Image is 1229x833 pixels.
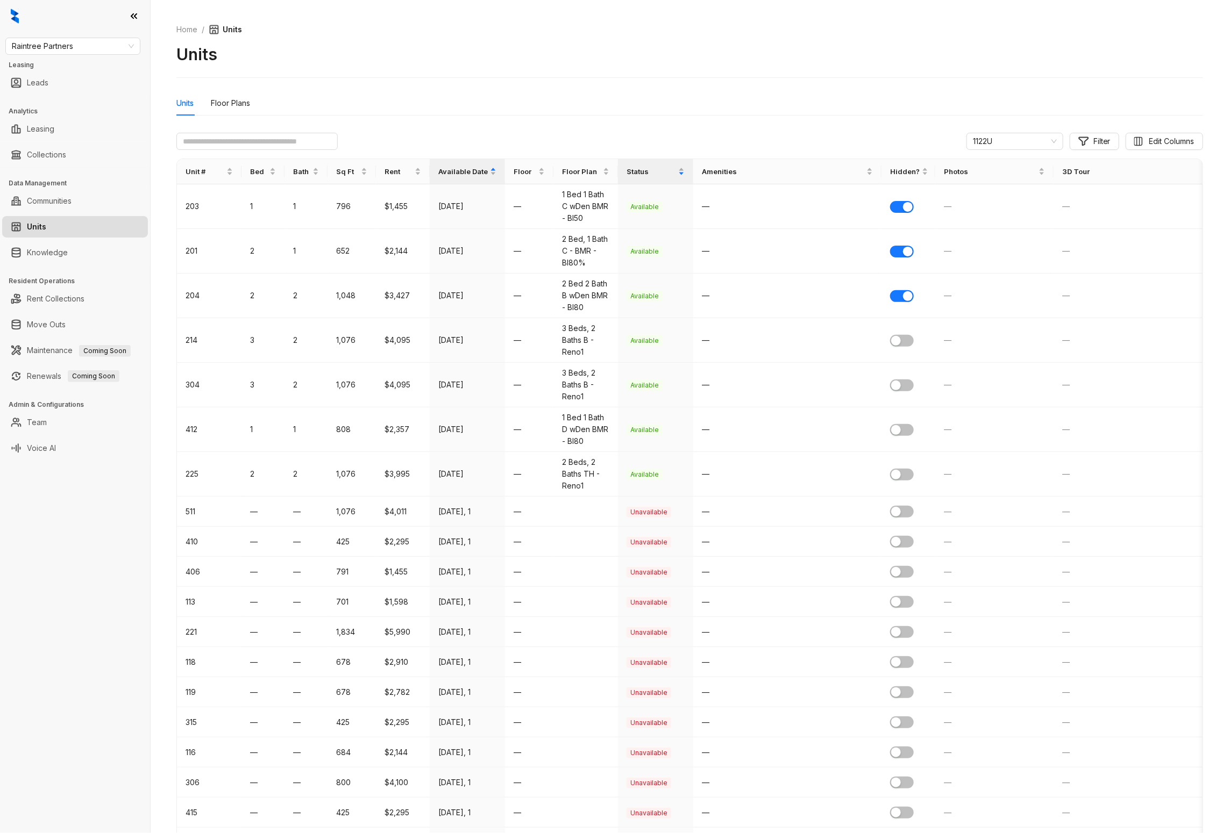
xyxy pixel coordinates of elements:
[430,617,505,647] td: [DATE], 1
[627,335,663,346] span: Available
[702,380,709,389] span: —
[9,276,150,286] h3: Resident Operations
[562,166,601,177] span: Floor Plan
[702,425,709,434] span: —
[177,527,241,557] td: 410
[693,159,882,184] th: Amenities
[1062,246,1070,255] span: —
[553,159,618,184] th: Floor Plan
[1062,469,1070,478] span: —
[328,798,376,828] td: 425
[285,274,328,318] td: 2
[2,190,148,212] li: Communities
[376,274,430,318] td: $3,427
[430,677,505,707] td: [DATE], 1
[27,118,54,140] a: Leasing
[944,717,951,727] span: —
[328,677,376,707] td: 678
[1062,748,1070,757] span: —
[702,202,709,211] span: —
[376,527,430,557] td: $2,295
[430,363,505,407] td: [DATE]
[177,587,241,617] td: 113
[177,557,241,587] td: 406
[702,335,709,344] span: —
[11,9,19,24] img: logo
[1062,597,1070,606] span: —
[702,597,709,606] span: —
[328,737,376,767] td: 684
[2,216,148,238] li: Units
[882,159,935,184] th: Hidden?
[376,767,430,798] td: $4,100
[1062,335,1070,344] span: —
[430,274,505,318] td: [DATE]
[209,24,242,35] span: Units
[9,400,150,410] h3: Admin & Configurations
[376,587,430,617] td: $1,598
[505,557,553,587] td: —
[944,627,951,636] span: —
[627,748,671,758] span: Unavailable
[1062,202,1070,211] span: —
[177,274,241,318] td: 204
[285,407,328,452] td: 1
[328,407,376,452] td: 808
[2,72,148,94] li: Leads
[430,407,505,452] td: [DATE]
[702,717,709,727] span: —
[328,159,376,184] th: Sq Ft
[627,202,663,212] span: Available
[241,707,285,737] td: —
[177,798,241,828] td: 415
[328,527,376,557] td: 425
[430,707,505,737] td: [DATE], 1
[1062,627,1070,636] span: —
[328,274,376,318] td: 1,048
[944,202,951,211] span: —
[177,617,241,647] td: 221
[562,190,608,222] span: 1 Bed 1 Bath C wDen BMR - BI50
[562,234,608,267] span: 2 Bed, 1 Bath C - BMR - BI80%
[2,118,148,140] li: Leasing
[627,717,671,728] span: Unavailable
[702,808,709,817] span: —
[12,38,134,54] span: Raintree Partners
[627,778,671,788] span: Unavailable
[9,106,150,116] h3: Analytics
[702,627,709,636] span: —
[211,97,250,109] div: Floor Plans
[627,507,671,518] span: Unavailable
[376,229,430,274] td: $2,144
[293,166,310,177] span: Bath
[328,617,376,647] td: 1,834
[376,159,430,184] th: Rent
[430,798,505,828] td: [DATE], 1
[376,363,430,407] td: $4,095
[1062,567,1070,576] span: —
[2,437,148,459] li: Voice AI
[9,178,150,188] h3: Data Management
[1062,537,1070,546] span: —
[430,527,505,557] td: [DATE], 1
[430,229,505,274] td: [DATE]
[27,437,56,459] a: Voice AI
[328,229,376,274] td: 652
[944,425,951,434] span: —
[944,687,951,696] span: —
[944,246,951,255] span: —
[1062,717,1070,727] span: —
[177,497,241,527] td: 511
[627,597,671,608] span: Unavailable
[376,557,430,587] td: $1,455
[241,617,285,647] td: —
[702,778,709,787] span: —
[562,457,600,490] span: 2 Beds, 2 Baths TH - Reno1
[176,44,217,64] h2: Units
[27,412,47,433] a: Team
[2,412,148,433] li: Team
[505,407,553,452] td: —
[702,166,864,177] span: Amenities
[328,184,376,229] td: 796
[562,413,608,446] span: 1 Bed 1 Bath D wDen BMR - BI80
